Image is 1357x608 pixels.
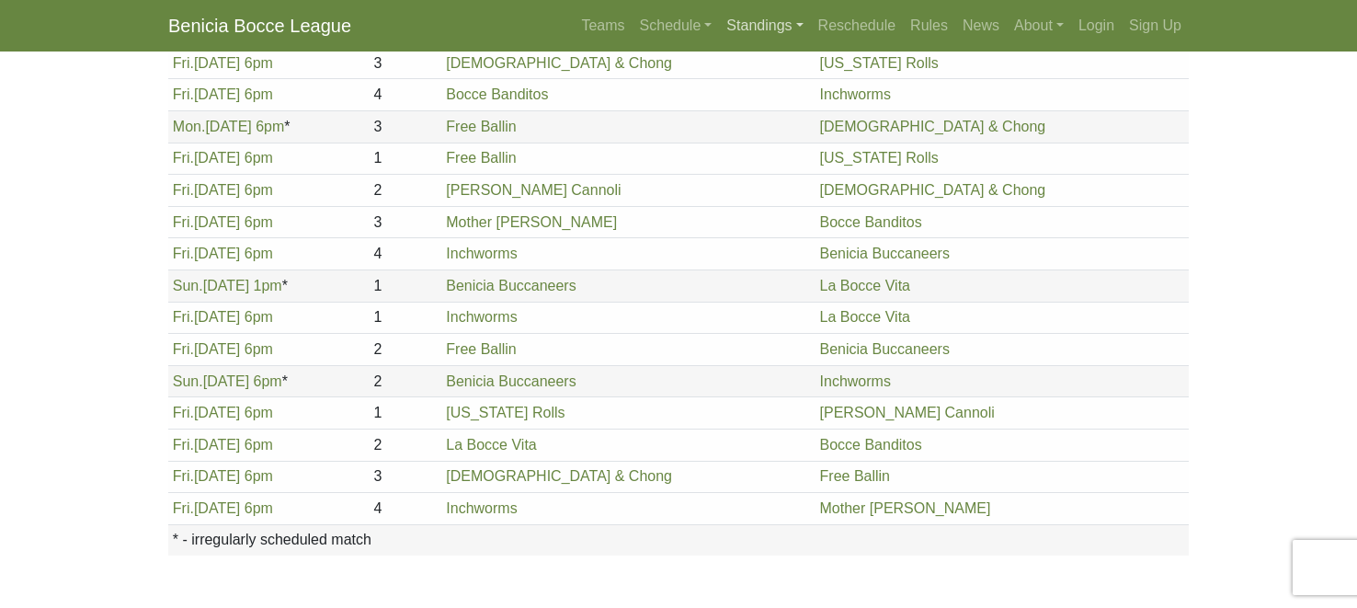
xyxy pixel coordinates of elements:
a: [US_STATE] Rolls [446,405,564,420]
a: [US_STATE] Rolls [820,55,939,71]
a: Fri.[DATE] 6pm [173,437,273,453]
a: News [955,7,1007,44]
span: Fri. [173,86,194,102]
span: Fri. [173,437,194,453]
a: Free Ballin [446,341,516,357]
a: Benicia Buccaneers [446,373,576,389]
a: Login [1071,7,1122,44]
a: Inchworms [820,373,891,389]
a: Fri.[DATE] 6pm [173,86,273,102]
th: * - irregularly scheduled match [168,524,1189,556]
span: Sun. [173,278,203,293]
a: [US_STATE] Rolls [820,150,939,166]
a: Benicia Buccaneers [446,278,576,293]
td: 1 [370,302,442,334]
a: [DEMOGRAPHIC_DATA] & Chong [446,55,672,71]
a: Rules [903,7,955,44]
td: 3 [370,47,442,79]
a: [DEMOGRAPHIC_DATA] & Chong [820,119,1046,134]
span: Fri. [173,468,194,484]
a: [DEMOGRAPHIC_DATA] & Chong [446,468,672,484]
span: Sun. [173,373,203,389]
td: 2 [370,365,442,397]
a: Reschedule [811,7,904,44]
td: 4 [370,493,442,525]
td: 2 [370,175,442,207]
a: Standings [719,7,810,44]
span: Mon. [173,119,206,134]
a: Bocce Banditos [820,214,922,230]
span: Fri. [173,55,194,71]
td: 1 [370,143,442,175]
td: 4 [370,238,442,270]
span: Fri. [173,500,194,516]
td: 3 [370,461,442,493]
a: [PERSON_NAME] Cannoli [820,405,995,420]
a: [DEMOGRAPHIC_DATA] & Chong [820,182,1046,198]
span: Fri. [173,214,194,230]
td: 3 [370,110,442,143]
a: Inchworms [446,309,517,325]
a: Mother [PERSON_NAME] [446,214,617,230]
a: Fri.[DATE] 6pm [173,182,273,198]
a: Fri.[DATE] 6pm [173,341,273,357]
td: 4 [370,79,442,111]
a: Fri.[DATE] 6pm [173,55,273,71]
a: About [1007,7,1071,44]
a: Sign Up [1122,7,1189,44]
a: Benicia Bocce League [168,7,351,44]
td: 1 [370,270,442,302]
a: Schedule [633,7,720,44]
a: Fri.[DATE] 6pm [173,150,273,166]
a: Bocce Banditos [446,86,548,102]
td: 2 [370,429,442,461]
a: Teams [574,7,632,44]
a: La Bocce Vita [820,309,910,325]
a: La Bocce Vita [820,278,910,293]
a: Bocce Banditos [820,437,922,453]
a: Fri.[DATE] 6pm [173,500,273,516]
a: Sun.[DATE] 1pm [173,278,282,293]
a: Inchworms [446,246,517,261]
span: Fri. [173,405,194,420]
span: Fri. [173,246,194,261]
a: Fri.[DATE] 6pm [173,246,273,261]
a: Fri.[DATE] 6pm [173,214,273,230]
a: Free Ballin [820,468,890,484]
td: 2 [370,334,442,366]
a: Sun.[DATE] 6pm [173,373,282,389]
a: Benicia Buccaneers [820,246,950,261]
a: Benicia Buccaneers [820,341,950,357]
a: Inchworms [820,86,891,102]
a: [PERSON_NAME] Cannoli [446,182,621,198]
a: Fri.[DATE] 6pm [173,309,273,325]
a: Fri.[DATE] 6pm [173,468,273,484]
a: Inchworms [446,500,517,516]
span: Fri. [173,150,194,166]
span: Fri. [173,341,194,357]
td: 3 [370,206,442,238]
a: Mon.[DATE] 6pm [173,119,285,134]
td: 1 [370,397,442,430]
span: Fri. [173,182,194,198]
a: Fri.[DATE] 6pm [173,405,273,420]
a: Mother [PERSON_NAME] [820,500,991,516]
a: Free Ballin [446,119,516,134]
a: La Bocce Vita [446,437,536,453]
a: Free Ballin [446,150,516,166]
span: Fri. [173,309,194,325]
